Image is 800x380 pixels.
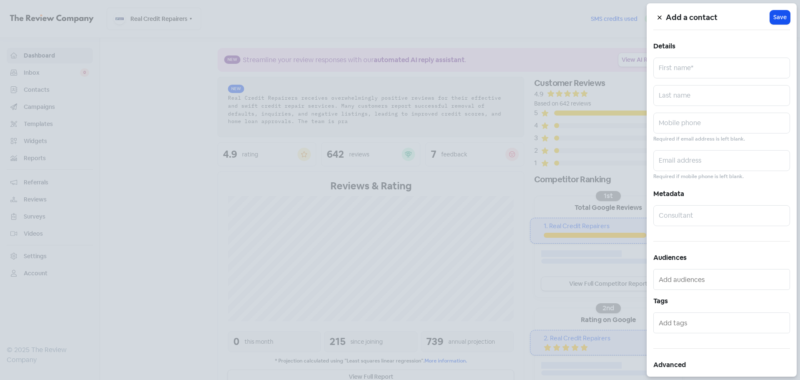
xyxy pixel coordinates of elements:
small: Required if email address is left blank. [653,135,745,143]
input: Add tags [659,316,786,330]
small: Required if mobile phone is left blank. [653,173,744,181]
span: Save [773,13,787,22]
h5: Advanced [653,359,790,371]
input: First name [653,58,790,78]
h5: Add a contact [666,11,770,24]
h5: Tags [653,295,790,307]
input: Consultant [653,205,790,226]
input: Email address [653,150,790,171]
button: Save [770,10,790,24]
h5: Details [653,40,790,53]
h5: Metadata [653,188,790,200]
h5: Audiences [653,252,790,264]
input: Last name [653,85,790,106]
input: Add audiences [659,273,786,286]
input: Mobile phone [653,113,790,133]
